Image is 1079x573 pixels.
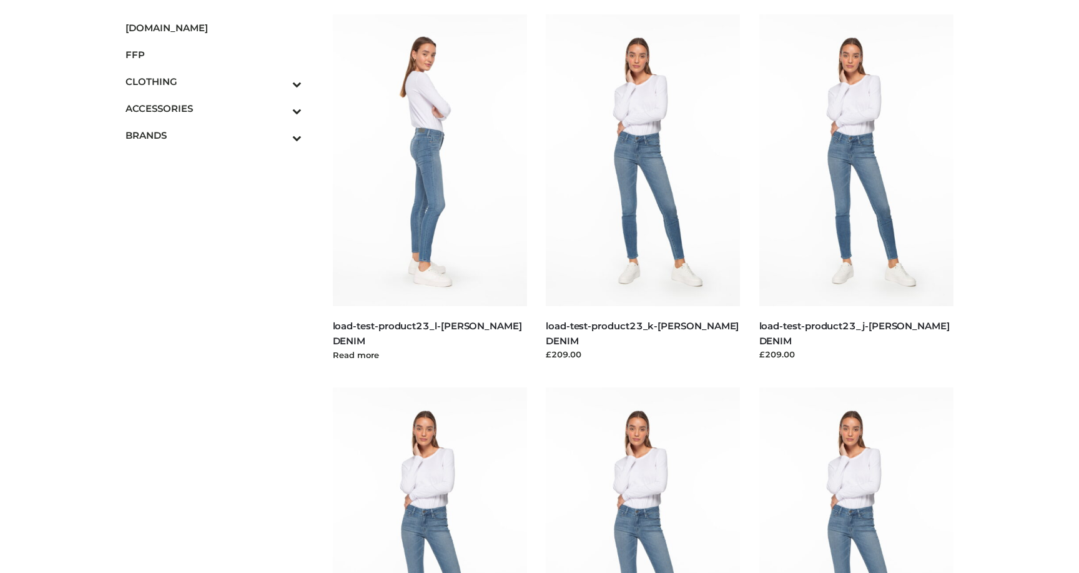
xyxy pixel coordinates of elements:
span: [DOMAIN_NAME] [126,21,302,35]
a: CLOTHINGToggle Submenu [126,68,302,95]
div: £209.00 [546,348,741,361]
a: BRANDSToggle Submenu [126,122,302,149]
a: load-test-product23_j-[PERSON_NAME] DENIM [759,320,950,346]
button: Toggle Submenu [258,95,302,122]
span: BRANDS [126,128,302,142]
a: Read more [333,350,379,360]
button: Toggle Submenu [258,122,302,149]
span: ACCESSORIES [126,101,302,116]
a: ACCESSORIESToggle Submenu [126,95,302,122]
a: load-test-product23_k-[PERSON_NAME] DENIM [546,320,739,346]
button: Toggle Submenu [258,68,302,95]
a: [DOMAIN_NAME] [126,14,302,41]
a: FFP [126,41,302,68]
span: CLOTHING [126,74,302,89]
div: £209.00 [759,348,954,361]
span: FFP [126,47,302,62]
a: load-test-product23_l-[PERSON_NAME] DENIM [333,320,522,346]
